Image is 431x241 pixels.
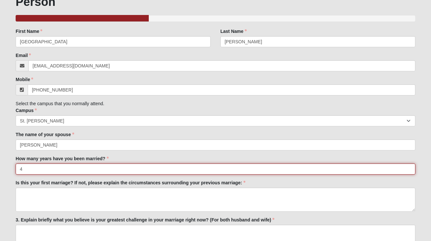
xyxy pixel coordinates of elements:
label: The name of your spouse [16,131,74,138]
label: Email [16,52,31,59]
label: Mobile [16,76,33,83]
label: Is this your first marriage? If not, please explain the circumstances surrounding your previous m... [16,179,245,186]
label: First Name [16,28,42,35]
label: 3. Explain briefly what you believe is your greatest challenge in your marriage right now? (For b... [16,217,274,223]
label: Campus [16,107,37,114]
label: How many years have you been married? [16,155,108,162]
label: Last Name [220,28,247,35]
